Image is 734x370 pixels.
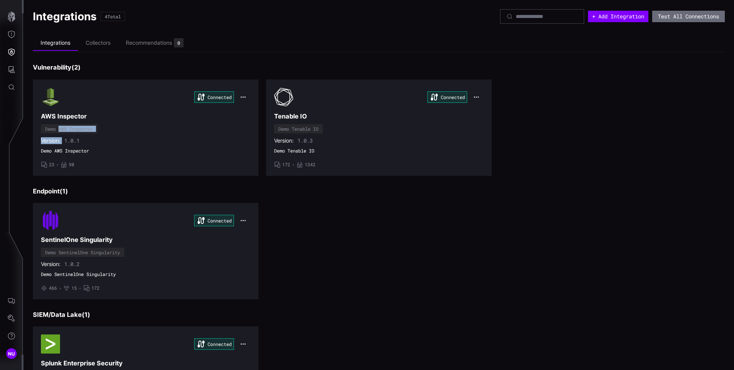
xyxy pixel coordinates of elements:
[56,162,59,168] span: •
[427,91,467,103] div: Connected
[59,285,62,291] span: •
[0,345,23,362] button: NU
[126,39,172,46] div: Recommendations
[8,350,15,358] span: NU
[45,127,93,131] div: Demo AWS Inspector
[194,338,234,350] div: Connected
[33,187,725,195] h3: Endpoint ( 1 )
[33,36,78,51] li: Integrations
[71,285,77,291] span: 15
[41,271,250,277] span: Demo SentinelOne Singularity
[41,261,60,268] span: Version:
[194,215,234,226] div: Connected
[33,63,725,71] h3: Vulnerability ( 2 )
[282,162,290,168] span: 172
[274,137,294,144] span: Version:
[652,11,725,22] button: Test All Connections
[274,112,484,120] h3: Tenable IO
[297,137,313,144] span: 1.0.3
[305,162,315,168] span: 1342
[64,137,80,144] span: 1.0.1
[49,285,57,291] span: 466
[105,14,121,19] div: 4 Total
[91,285,99,291] span: 172
[41,334,60,354] img: Demo Splunk ES
[49,162,54,168] span: 23
[41,359,250,367] h3: Splunk Enterprise Security
[274,88,293,107] img: Demo Tenable IO
[69,162,74,168] span: 98
[41,137,60,144] span: Version:
[194,91,234,103] div: Connected
[588,11,648,22] button: + Add Integration
[41,112,250,120] h3: AWS Inspector
[45,250,120,255] div: Demo SentinelOne Singularity
[177,41,180,45] div: 0
[64,261,80,268] span: 1.0.2
[41,236,250,244] h3: SentinelOne Singularity
[41,148,250,154] span: Demo AWS Inspector
[41,211,60,230] img: Demo SentinelOne Singularity
[79,285,81,291] span: •
[78,36,118,50] li: Collectors
[274,148,484,154] span: Demo Tenable IO
[278,127,318,131] div: Demo Tenable IO
[41,88,60,107] img: Demo AWS Inspector
[33,311,725,319] h3: SIEM/Data Lake ( 1 )
[33,10,97,23] h1: Integrations
[292,162,295,168] span: •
